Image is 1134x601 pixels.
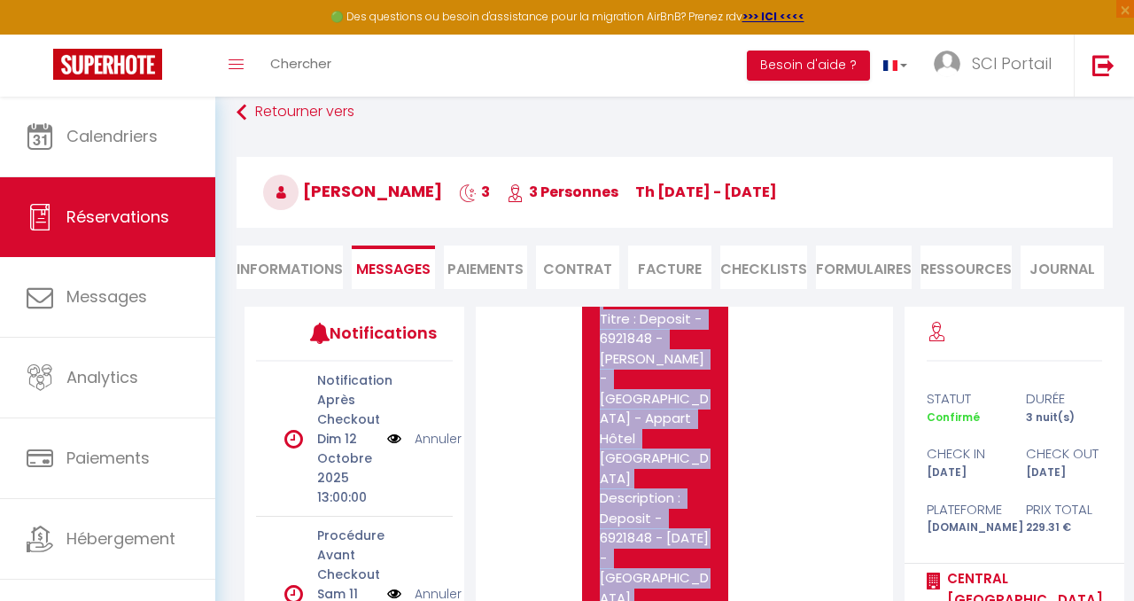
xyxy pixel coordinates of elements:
li: CHECKLISTS [720,246,807,289]
a: Annuler [415,429,462,449]
span: [PERSON_NAME] [263,180,442,202]
p: Procédure Avant Checkout [317,526,376,584]
span: 3 [459,182,490,202]
div: check in [915,443,1014,464]
div: check out [1014,443,1114,464]
div: 3 nuit(s) [1014,410,1114,426]
p: Dim 12 Octobre 2025 13:00:00 [317,429,376,507]
li: Contrat [536,246,619,289]
div: 229.31 € [1014,519,1114,536]
div: durée [1014,388,1114,410]
li: Informations [237,246,343,289]
li: Paiements [444,246,527,289]
img: logout [1092,54,1115,76]
img: ... [934,51,960,77]
a: Retourner vers [237,97,1113,129]
img: NO IMAGE [387,429,401,449]
span: Confirmé [927,410,980,425]
span: Messages [356,259,431,279]
div: statut [915,388,1014,410]
img: Super Booking [53,49,162,80]
a: >>> ICI <<<< [742,9,804,24]
span: Paiements [66,447,150,469]
a: Chercher [257,35,345,97]
li: Ressources [920,246,1012,289]
span: Analytics [66,366,138,388]
li: FORMULAIRES [816,246,912,289]
li: Journal [1021,246,1104,289]
div: [DATE] [1014,464,1114,481]
button: Besoin d'aide ? [747,51,870,81]
div: Plateforme [915,499,1014,520]
span: Th [DATE] - [DATE] [635,182,777,202]
span: Messages [66,285,147,308]
div: [DOMAIN_NAME] [915,519,1014,536]
a: ... SCI Portail [920,35,1074,97]
div: Prix total [1014,499,1114,520]
span: Hébergement [66,527,175,550]
span: Réservations [66,206,169,228]
span: Calendriers [66,125,158,147]
li: Facture [628,246,711,289]
span: SCI Portail [972,52,1052,74]
div: [DATE] [915,464,1014,481]
p: Notification Après Checkout [317,371,376,429]
span: 3 Personnes [507,182,618,202]
h3: Notifications [330,313,412,353]
span: Chercher [270,54,331,73]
